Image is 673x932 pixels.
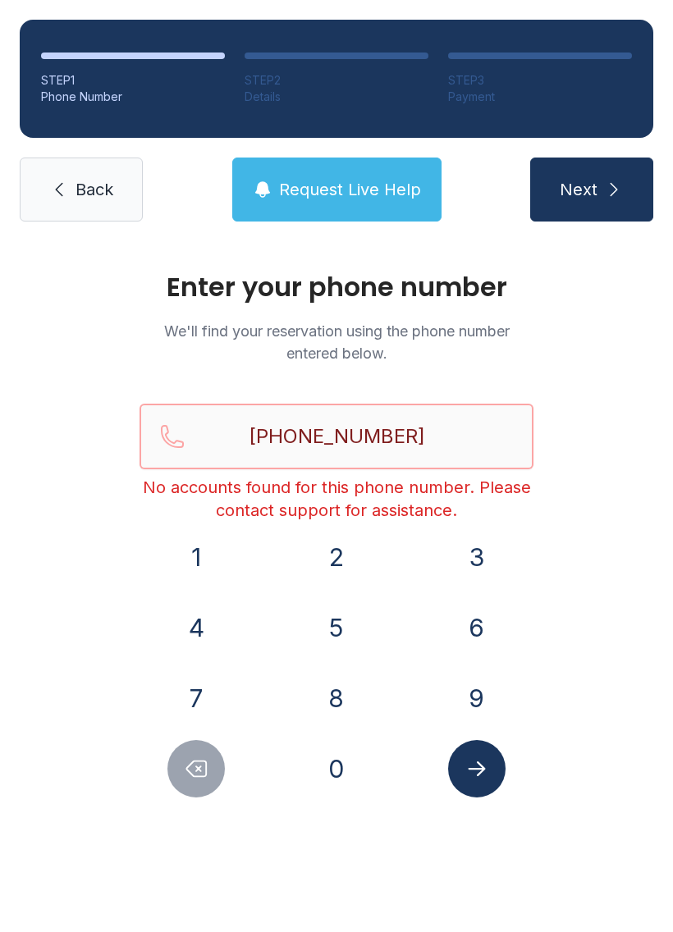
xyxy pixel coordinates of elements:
span: Request Live Help [279,178,421,201]
div: Payment [448,89,632,105]
div: Phone Number [41,89,225,105]
div: STEP 1 [41,72,225,89]
button: 7 [167,669,225,727]
input: Reservation phone number [140,404,533,469]
button: 6 [448,599,506,656]
h1: Enter your phone number [140,274,533,300]
button: 9 [448,669,506,727]
button: Submit lookup form [448,740,506,797]
button: 4 [167,599,225,656]
button: 3 [448,528,506,586]
div: STEP 3 [448,72,632,89]
div: No accounts found for this phone number. Please contact support for assistance. [140,476,533,522]
div: Details [245,89,428,105]
button: 1 [167,528,225,586]
p: We'll find your reservation using the phone number entered below. [140,320,533,364]
button: 2 [308,528,365,586]
div: STEP 2 [245,72,428,89]
button: 8 [308,669,365,727]
span: Back [76,178,113,201]
button: 0 [308,740,365,797]
button: 5 [308,599,365,656]
button: Delete number [167,740,225,797]
span: Next [560,178,597,201]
